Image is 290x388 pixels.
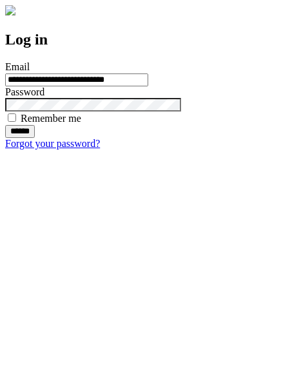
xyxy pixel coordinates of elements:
label: Email [5,61,30,72]
h2: Log in [5,31,285,48]
label: Remember me [21,113,81,124]
img: logo-4e3dc11c47720685a147b03b5a06dd966a58ff35d612b21f08c02c0306f2b779.png [5,5,15,15]
a: Forgot your password? [5,138,100,149]
label: Password [5,86,44,97]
